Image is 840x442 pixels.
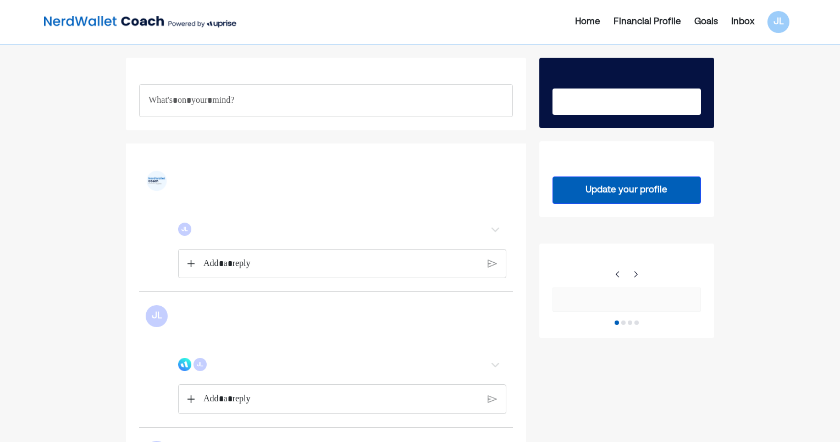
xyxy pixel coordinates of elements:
[178,223,191,236] div: JL
[694,15,718,29] div: Goals
[194,358,207,371] div: JL
[552,176,701,204] button: Update your profile
[767,11,789,33] div: JL
[731,15,754,29] div: Inbox
[631,270,640,279] img: right-arrow
[197,385,484,413] div: Rich Text Editor. Editing area: main
[139,84,512,117] div: Rich Text Editor. Editing area: main
[614,270,622,279] img: right-arrow
[146,305,168,327] div: JL
[197,250,484,278] div: Rich Text Editor. Editing area: main
[614,15,681,29] div: Financial Profile
[575,15,600,29] div: Home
